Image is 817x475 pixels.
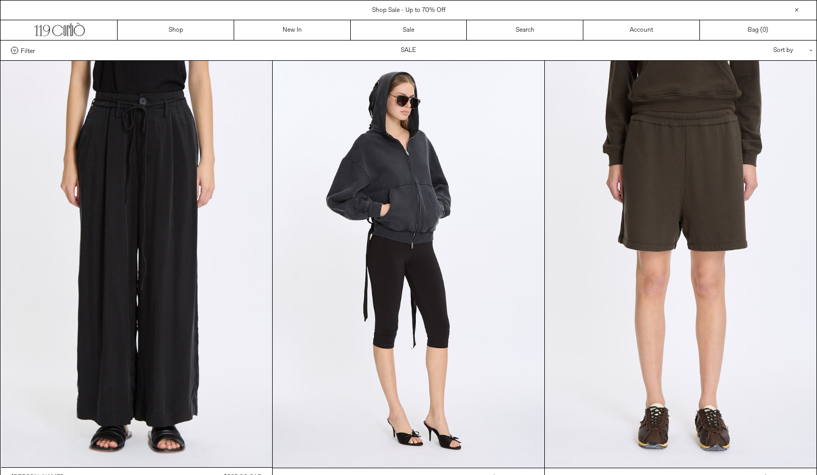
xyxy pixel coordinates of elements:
a: Sale [351,20,467,40]
a: Shop Sale - Up to 70% Off [372,6,445,15]
a: Search [467,20,583,40]
img: Balenciaga Lace-Up Zip-Up Hoodie [273,61,544,468]
span: Filter [21,47,35,54]
a: Shop [118,20,234,40]
img: The Row Gana Short in warm sepia [545,61,816,468]
span: 0 [762,26,766,34]
a: New In [234,20,351,40]
a: Account [583,20,700,40]
a: Bag () [700,20,816,40]
div: Sort by [712,41,806,60]
img: Lauren Manoogian Sanded Trouser [1,61,273,467]
span: ) [762,25,768,35]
